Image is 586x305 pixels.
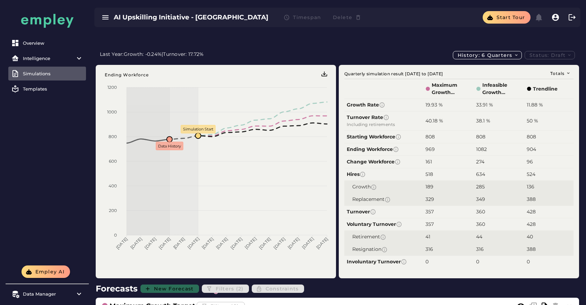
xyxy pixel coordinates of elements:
tspan: [DATE] [272,236,286,250]
span: 428 [527,209,536,215]
span: Growth: -0.24% [124,51,163,57]
span: 44 [476,234,482,240]
span: 285 [476,184,485,190]
span: 40.18 % [425,118,443,124]
span: | [162,51,163,57]
span: 357 [425,209,434,215]
img: f295f6VBWCpnzUQgECAAAIIwGMrBLoTQADdE6R+CAQIIIAAPLZCoDsBBNA9QeqHQIAAAgjAYysEuhNAAN0TpH4IBAgggAA8tk... [321,71,328,78]
span: Change Workforce [347,158,421,166]
span: 808 [527,134,536,140]
span: 33.91 % [476,102,493,108]
span: 428 [527,221,536,227]
tspan: [DATE] [129,236,143,250]
div: Simulations [23,71,83,76]
span: Turnover [347,208,421,215]
button: Start tour [483,11,531,24]
tspan: [DATE] [301,236,315,250]
span: 360 [476,209,485,215]
span: 388 [527,196,536,202]
button: Totals [546,70,574,76]
span: Resignation [352,246,421,253]
span: Growth Rate [347,101,421,109]
span: Including retirements [347,121,421,128]
span: Retirement [352,233,421,240]
span: Ending Workforce [347,146,421,153]
span: 96 [527,159,533,165]
span: 329 [425,196,434,202]
span: 38.1 % [476,118,490,124]
span: Maximum Growth Target [432,82,463,96]
span: 136 [527,184,534,190]
a: Templates [8,82,86,96]
tspan: [DATE] [243,236,257,250]
span: Hires [347,171,421,178]
span: Start tour [496,14,525,20]
span: Voluntary Turnover [347,221,421,228]
tspan: [DATE] [158,236,172,250]
span: Last Year: [100,51,124,57]
button: Empley AI [21,265,70,278]
div: Intelligence [23,56,71,61]
span: 11.88 % [527,102,543,108]
tspan: 1000 [107,109,117,115]
span: 388 [527,246,536,252]
tspan: [DATE] [258,236,272,250]
span: 0 [527,259,530,265]
span: 634 [476,171,485,177]
span: Quarterly simulation result [DATE] to [DATE] [344,70,443,79]
tspan: [DATE] [115,236,129,250]
span: 360 [476,221,485,227]
span: Starting Workforce [347,133,421,141]
tspan: [DATE] [229,236,243,250]
span: Trendline [533,85,558,93]
div: Overview [23,40,83,46]
span: 0 [425,259,429,265]
tspan: [DATE] [215,236,229,250]
span: 0 [476,259,479,265]
tspan: 200 [109,208,117,213]
a: Simulations [8,67,86,81]
span: Growth [352,183,421,190]
span: Turnover: 17.72% [163,51,204,57]
tspan: [DATE] [315,236,329,250]
text: Ending Workforce [105,72,149,77]
span: 349 [476,196,485,202]
div: Menu [321,71,327,77]
span: 904 [527,146,536,152]
span: 50 % [527,118,538,124]
tspan: 400 [109,183,117,188]
span: Infeasible Growth Target [482,82,514,96]
tspan: [DATE] [286,236,300,250]
span: 19.93 % [425,102,443,108]
div: Data Manager [23,291,71,297]
span: Totals [550,71,571,76]
span: 316 [425,246,433,252]
span: Empley AI [35,269,64,275]
span: Replacement [352,196,421,203]
span: Turnover Rate [347,114,421,121]
span: 518 [425,171,433,177]
tspan: [DATE] [144,236,157,250]
tspan: 1200 [107,85,117,90]
span: Involuntary Turnover [347,258,421,265]
span: 161 [425,159,432,165]
span: 524 [527,171,535,177]
tspan: [DATE] [201,236,215,250]
span: 808 [476,134,485,140]
span: 40 [527,234,533,240]
tspan: 800 [109,134,117,139]
span: History: 6 quarters [457,52,519,58]
h2: Forecasts [96,282,139,295]
tspan: 0 [114,232,117,238]
span: 969 [425,146,435,152]
tspan: [DATE] [172,236,186,250]
span: 41 [425,234,430,240]
button: History: 6 quarters [453,51,522,59]
span: 357 [425,221,434,227]
a: Overview [8,36,86,50]
h3: AI Upskilling Initiative - [GEOGRAPHIC_DATA] [114,12,268,22]
tspan: 600 [109,159,117,164]
tspan: [DATE] [186,236,200,250]
span: 316 [476,246,484,252]
div: Templates [23,86,83,92]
